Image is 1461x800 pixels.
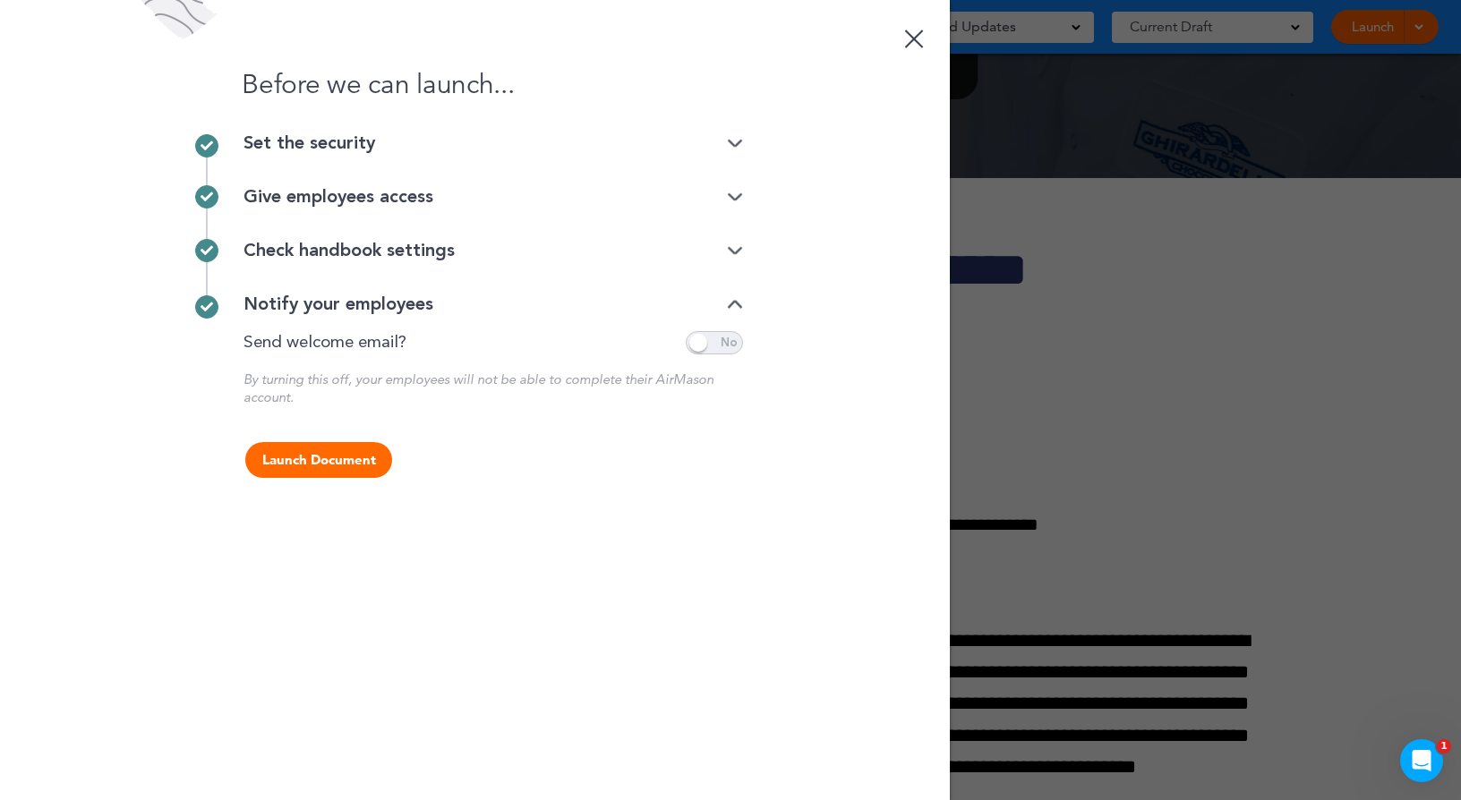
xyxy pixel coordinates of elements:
[243,188,743,206] div: Give employees access
[1437,739,1451,753] span: 1
[727,299,743,311] img: arrow-down@2x.png
[243,370,743,406] p: By turning this off, your employees will not be able to complete their AirMason account.
[727,191,743,203] img: arrow-down@2x.png
[243,335,406,352] p: Send welcome email?
[243,295,743,313] div: Notify your employees
[1400,739,1443,782] iframe: Intercom live chat
[243,242,743,260] div: Check handbook settings
[243,134,743,152] div: Set the security
[206,72,743,98] h1: Before we can launch...
[727,245,743,257] img: arrow-down@2x.png
[245,442,392,478] button: Launch Document
[727,138,743,149] img: arrow-down@2x.png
